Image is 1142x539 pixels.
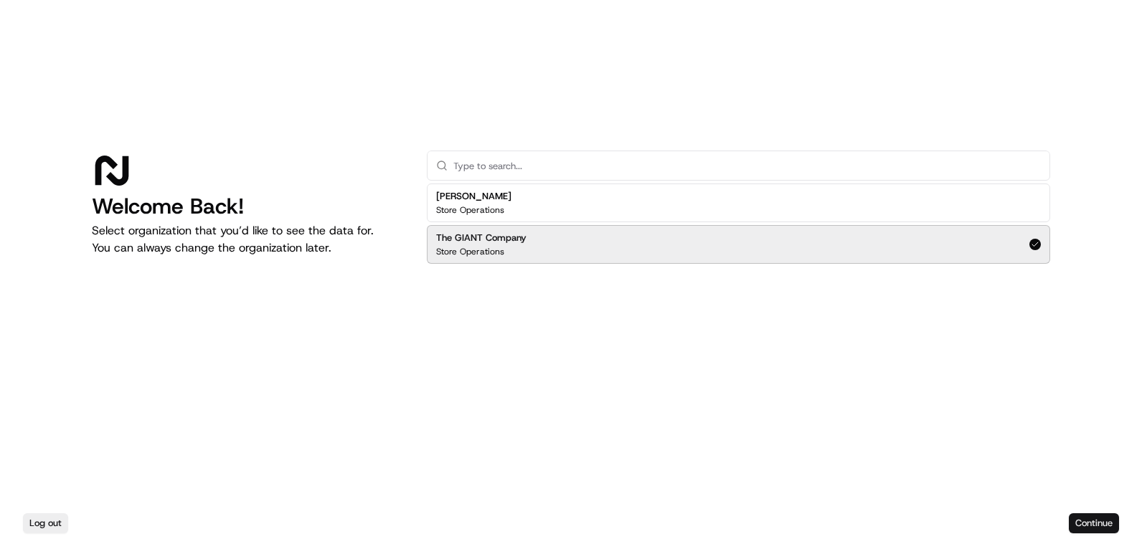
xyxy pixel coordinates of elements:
p: Store Operations [436,204,504,216]
button: Log out [23,513,68,533]
input: Type to search... [453,151,1041,180]
div: Suggestions [427,181,1050,267]
p: Store Operations [436,246,504,257]
h2: [PERSON_NAME] [436,190,511,203]
button: Continue [1069,513,1119,533]
h1: Welcome Back! [92,194,404,219]
p: Select organization that you’d like to see the data for. You can always change the organization l... [92,222,404,257]
h2: The GIANT Company [436,232,527,244]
